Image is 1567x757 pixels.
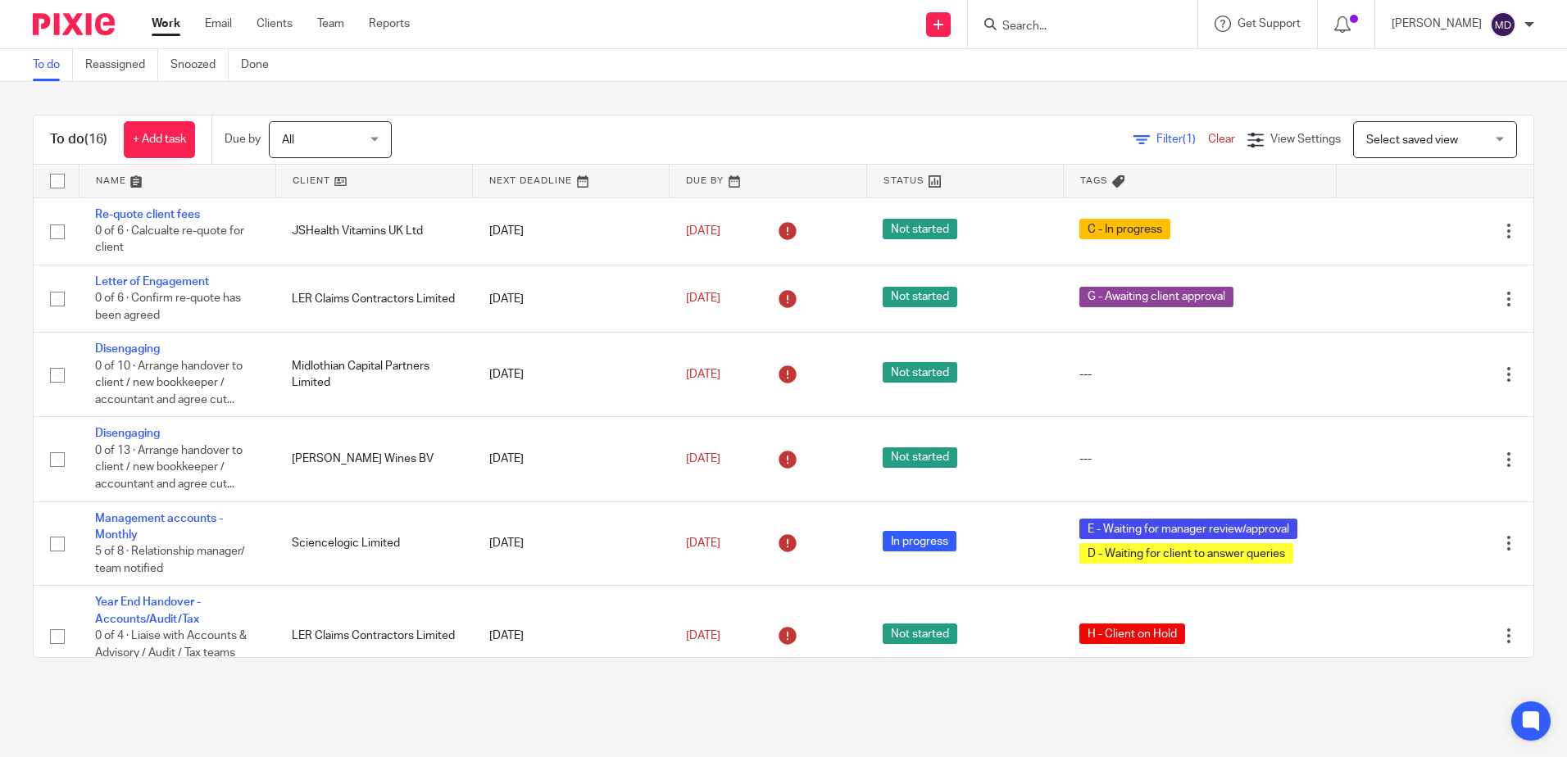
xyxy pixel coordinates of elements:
span: [DATE] [686,453,720,465]
a: Team [317,16,344,32]
span: H - Client on Hold [1079,623,1185,644]
a: Clear [1208,134,1235,145]
a: Re-quote client fees [95,209,200,220]
span: 5 of 8 · Relationship manager/ team notified [95,546,245,574]
a: Done [241,49,281,81]
span: [DATE] [686,537,720,549]
span: 0 of 6 · Confirm re-quote has been agreed [95,293,241,322]
a: Year End Handover - Accounts/Audit/Tax [95,596,201,624]
a: Clients [257,16,293,32]
span: (1) [1183,134,1196,145]
a: Work [152,16,180,32]
img: Pixie [33,13,115,35]
span: Tags [1080,176,1108,185]
span: Not started [883,447,957,468]
td: LER Claims Contractors Limited [275,586,472,687]
span: Not started [883,623,957,644]
td: Midlothian Capital Partners Limited [275,333,472,417]
input: Search [1001,20,1148,34]
div: --- [1079,451,1319,467]
span: 0 of 13 · Arrange handover to client / new bookkeeper / accountant and agree cut... [95,445,243,490]
span: Get Support [1238,18,1301,29]
td: Sciencelogic Limited [275,501,472,586]
td: [DATE] [473,417,670,501]
td: [DATE] [473,333,670,417]
span: [DATE] [686,293,720,305]
span: 0 of 6 · Calcualte re-quote for client [95,225,244,254]
span: View Settings [1270,134,1341,145]
div: --- [1079,366,1319,383]
span: Not started [883,362,957,383]
a: Disengaging [95,343,160,355]
span: Not started [883,287,957,307]
span: All [282,134,294,146]
span: Not started [883,219,957,239]
p: Due by [225,131,261,147]
span: [DATE] [686,630,720,641]
span: D - Waiting for client to answer queries [1079,543,1293,564]
a: + Add task [124,121,195,158]
a: To do [33,49,73,81]
td: LER Claims Contractors Limited [275,265,472,332]
h1: To do [50,131,107,148]
p: [PERSON_NAME] [1392,16,1482,32]
td: [DATE] [473,501,670,586]
a: Management accounts - Monthly [95,513,223,541]
a: Reports [369,16,410,32]
span: [DATE] [686,225,720,237]
a: Snoozed [170,49,229,81]
td: [DATE] [473,197,670,265]
a: Letter of Engagement [95,276,209,288]
span: G - Awaiting client approval [1079,287,1233,307]
td: [PERSON_NAME] Wines BV [275,417,472,501]
span: E - Waiting for manager review/approval [1079,519,1297,539]
img: svg%3E [1490,11,1516,38]
span: Filter [1156,134,1208,145]
span: 0 of 4 · Liaise with Accounts & Advisory / Audit / Tax teams ahead of year end [95,630,247,675]
span: In progress [883,531,956,551]
td: [DATE] [473,265,670,332]
td: JSHealth Vitamins UK Ltd [275,197,472,265]
span: [DATE] [686,369,720,380]
span: C - In progress [1079,219,1170,239]
span: Select saved view [1366,134,1458,146]
span: (16) [84,133,107,146]
span: 0 of 10 · Arrange handover to client / new bookkeeper / accountant and agree cut... [95,360,243,406]
td: [DATE] [473,586,670,687]
a: Reassigned [85,49,158,81]
a: Disengaging [95,428,160,439]
a: Email [205,16,232,32]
